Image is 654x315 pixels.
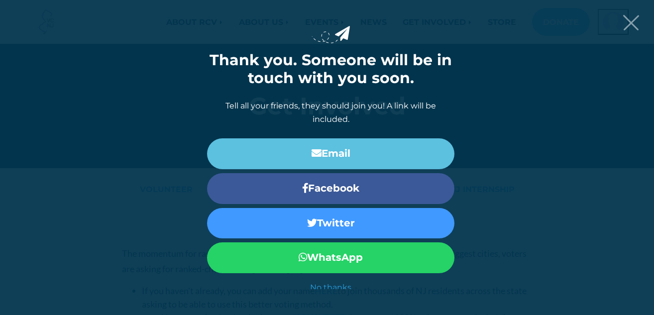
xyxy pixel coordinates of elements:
p: Tell all your friends, they should join you! A link will be included. [207,99,454,126]
a: Facebook [207,173,454,204]
button: Close [623,15,639,30]
a: Twitter [207,208,454,239]
a: No thanks [207,281,454,293]
a: WhatsApp [207,242,454,273]
h1: Thank you. Someone will be in touch with you soon. [207,51,454,87]
a: Email [207,138,454,169]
